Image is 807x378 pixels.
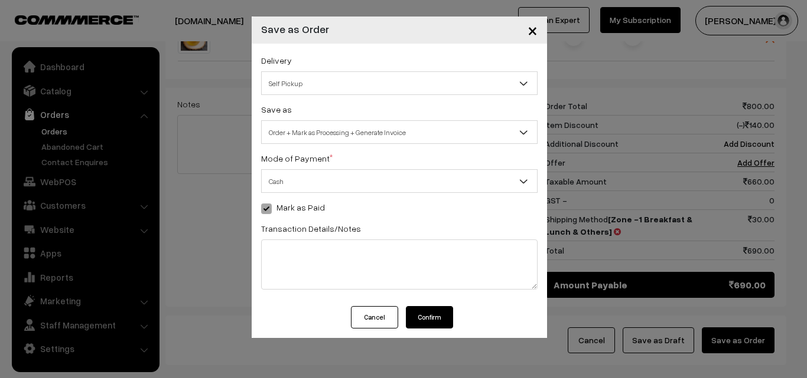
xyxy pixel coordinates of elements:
[528,19,538,41] span: ×
[261,152,333,165] label: Mode of Payment
[261,201,325,213] label: Mark as Paid
[262,122,537,143] span: Order + Mark as Processing + Generate Invoice
[261,71,538,95] span: Self Pickup
[262,73,537,94] span: Self Pickup
[261,169,538,193] span: Cash
[261,222,361,235] label: Transaction Details/Notes
[406,306,453,328] button: Confirm
[262,171,537,192] span: Cash
[518,12,547,48] button: Close
[261,54,292,67] label: Delivery
[351,306,398,328] button: Cancel
[261,21,329,37] h4: Save as Order
[261,120,538,144] span: Order + Mark as Processing + Generate Invoice
[261,103,292,116] label: Save as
